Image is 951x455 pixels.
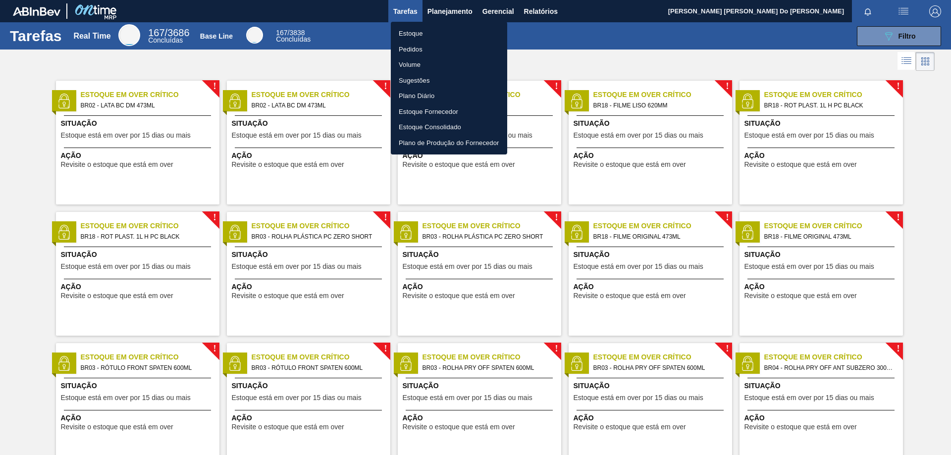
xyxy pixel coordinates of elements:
a: Pedidos [391,42,507,57]
a: Sugestões [391,73,507,89]
a: Volume [391,57,507,73]
a: Estoque [391,26,507,42]
a: Plano de Produção do Fornecedor [391,135,507,151]
a: Plano Diário [391,88,507,104]
a: Estoque Consolidado [391,119,507,135]
a: Estoque Fornecedor [391,104,507,120]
